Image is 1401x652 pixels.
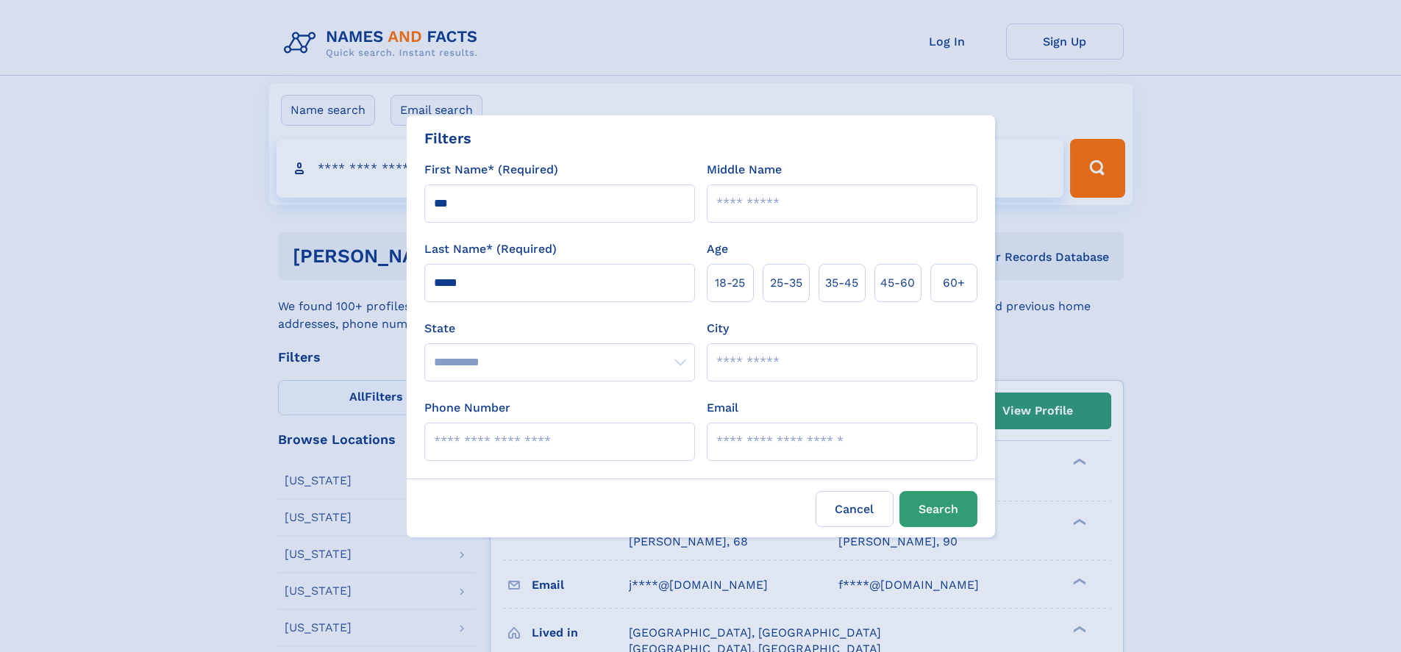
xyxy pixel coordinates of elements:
[424,161,558,179] label: First Name* (Required)
[424,320,695,337] label: State
[715,274,745,292] span: 18‑25
[707,399,738,417] label: Email
[424,240,557,258] label: Last Name* (Required)
[943,274,965,292] span: 60+
[424,399,510,417] label: Phone Number
[880,274,915,292] span: 45‑60
[770,274,802,292] span: 25‑35
[825,274,858,292] span: 35‑45
[816,491,894,527] label: Cancel
[707,240,728,258] label: Age
[899,491,977,527] button: Search
[707,320,729,337] label: City
[707,161,782,179] label: Middle Name
[424,127,471,149] div: Filters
